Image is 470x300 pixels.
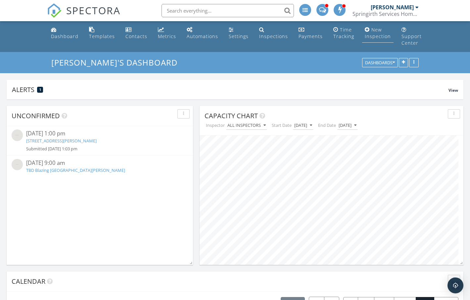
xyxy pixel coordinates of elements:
[123,24,150,43] a: Contacts
[86,24,117,43] a: Templates
[51,33,78,39] div: Dashboard
[26,167,125,173] a: TBD Blazing [GEOGRAPHIC_DATA][PERSON_NAME]
[39,87,41,92] span: 1
[362,58,398,68] button: Dashboards
[125,33,147,39] div: Contacts
[12,111,60,120] span: Unconfirmed
[89,33,115,39] div: Templates
[229,33,249,39] div: Settings
[12,129,188,152] a: [DATE] 1:00 pm [STREET_ADDRESS][PERSON_NAME] Submitted [DATE] 1:03 pm
[365,61,395,65] div: Dashboards
[337,121,358,130] button: [DATE]
[293,121,313,130] button: [DATE]
[333,26,354,39] div: Time Tracking
[362,24,394,43] a: New Inspection
[259,33,288,39] div: Inspections
[205,111,258,120] span: Capacity Chart
[12,277,45,286] span: Calendar
[317,121,337,130] label: End Date
[47,3,62,18] img: The Best Home Inspection Software - Spectora
[371,4,414,11] div: [PERSON_NAME]
[51,57,183,68] a: [PERSON_NAME]'s Dashboard
[26,129,173,138] div: [DATE] 1:00 pm
[339,123,356,128] div: [DATE]
[448,87,458,93] span: View
[226,121,267,130] button: All Inspectors
[48,24,81,43] a: Dashboard
[12,129,23,141] img: streetview
[26,146,173,152] div: Submitted [DATE] 1:03 pm
[401,33,422,46] div: Support Center
[162,4,294,17] input: Search everything...
[447,277,463,293] div: Open Intercom Messenger
[294,123,312,128] div: [DATE]
[26,138,97,144] a: [STREET_ADDRESS][PERSON_NAME]
[158,33,176,39] div: Metrics
[187,33,218,39] div: Automations
[296,24,325,43] a: Payments
[66,3,120,17] span: SPECTORA
[205,121,226,130] label: Inspector
[270,121,293,130] label: Start Date
[12,159,23,170] img: streetview
[299,33,323,39] div: Payments
[331,24,357,43] a: Time Tracking
[12,85,448,94] div: Alerts
[184,24,221,43] a: Automations (Advanced)
[226,24,251,43] a: Settings
[227,123,266,128] div: All Inspectors
[399,24,424,49] a: Support Center
[26,159,173,167] div: [DATE] 9:00 am
[352,11,419,17] div: Springirth Services Home Inspections
[155,24,179,43] a: Metrics
[257,24,291,43] a: Inspections
[12,159,188,175] a: [DATE] 9:00 am TBD Blazing [GEOGRAPHIC_DATA][PERSON_NAME]
[47,9,120,23] a: SPECTORA
[365,26,391,39] div: New Inspection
